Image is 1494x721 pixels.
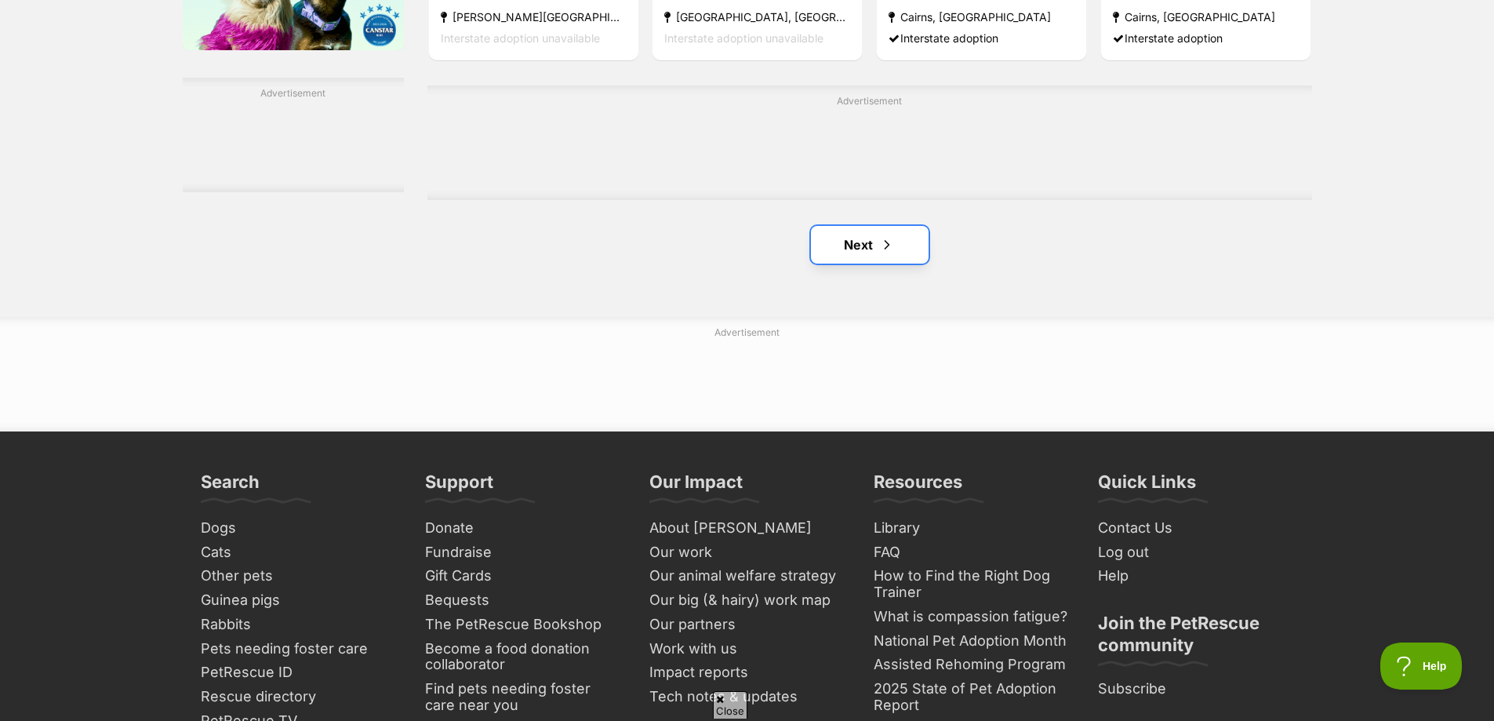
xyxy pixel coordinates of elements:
[811,226,929,264] a: Next page
[713,691,747,719] span: Close
[643,637,852,661] a: Work with us
[419,613,627,637] a: The PetRescue Bookshop
[194,613,403,637] a: Rabbits
[425,471,493,502] h3: Support
[194,685,403,709] a: Rescue directory
[419,564,627,588] a: Gift Cards
[419,677,627,717] a: Find pets needing foster care near you
[183,78,404,192] div: Advertisement
[664,31,823,45] span: Interstate adoption unavailable
[194,588,403,613] a: Guinea pigs
[201,471,260,502] h3: Search
[419,541,627,565] a: Fundraise
[419,516,627,541] a: Donate
[643,588,852,613] a: Our big (& hairy) work map
[867,653,1076,677] a: Assisted Rehoming Program
[867,605,1076,629] a: What is compassion fatigue?
[194,564,403,588] a: Other pets
[643,661,852,685] a: Impact reports
[643,564,852,588] a: Our animal welfare strategy
[649,471,743,502] h3: Our Impact
[867,516,1076,541] a: Library
[1092,677,1300,701] a: Subscribe
[1092,516,1300,541] a: Contact Us
[643,685,852,709] a: Tech notes & updates
[867,541,1076,565] a: FAQ
[1098,612,1294,665] h3: Join the PetRescue community
[441,6,627,27] strong: [PERSON_NAME][GEOGRAPHIC_DATA]
[427,226,1312,264] nav: Pagination
[664,6,850,27] strong: [GEOGRAPHIC_DATA], [GEOGRAPHIC_DATA]
[194,661,403,685] a: PetRescue ID
[889,27,1074,49] div: Interstate adoption
[643,516,852,541] a: About [PERSON_NAME]
[427,86,1312,200] div: Advertisement
[419,588,627,613] a: Bequests
[1380,643,1463,690] iframe: Help Scout Beacon - Open
[889,6,1074,27] strong: Cairns, [GEOGRAPHIC_DATA]
[194,541,403,565] a: Cats
[194,637,403,661] a: Pets needing foster care
[867,677,1076,717] a: 2025 State of Pet Adoption Report
[867,564,1076,604] a: How to Find the Right Dog Trainer
[194,516,403,541] a: Dogs
[1092,541,1300,565] a: Log out
[867,629,1076,654] a: National Pet Adoption Month
[1113,27,1299,49] div: Interstate adoption
[1113,6,1299,27] strong: Cairns, [GEOGRAPHIC_DATA]
[643,541,852,565] a: Our work
[1098,471,1196,502] h3: Quick Links
[874,471,962,502] h3: Resources
[419,637,627,677] a: Become a food donation collaborator
[1092,564,1300,588] a: Help
[441,31,600,45] span: Interstate adoption unavailable
[643,613,852,637] a: Our partners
